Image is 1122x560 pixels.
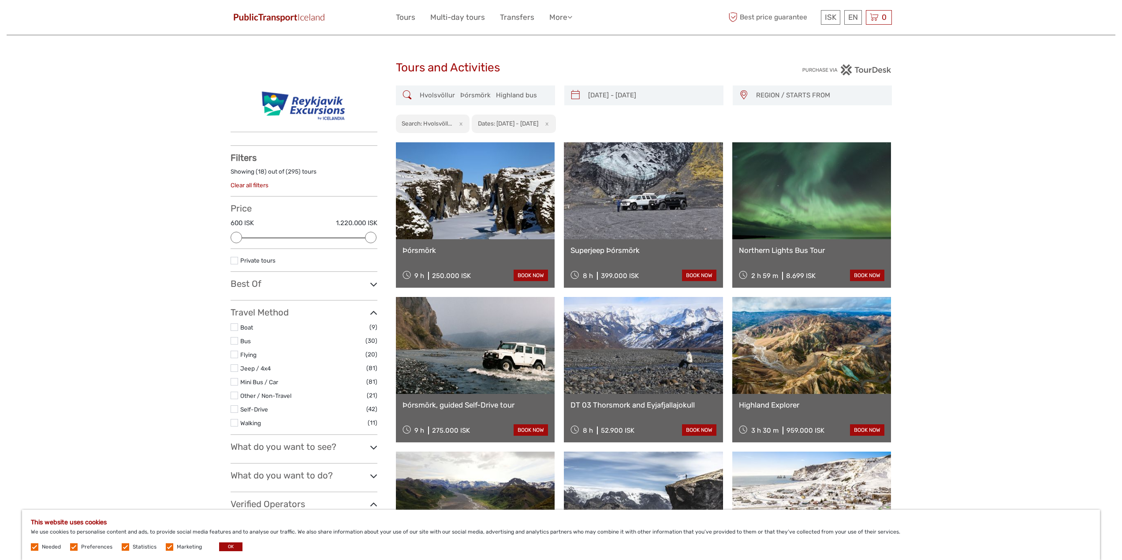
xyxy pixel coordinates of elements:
div: 52.900 ISK [601,426,634,434]
a: book now [682,270,716,281]
img: 649-6460f36e-8799-4323-b450-83d04da7ab63_logo_small.jpg [231,11,328,24]
span: 8 h [583,426,593,434]
a: Superjeep Þórsmörk [570,246,716,255]
a: Northern Lights Bus Tour [739,246,885,255]
label: Needed [42,543,61,551]
a: Walking [240,419,261,426]
a: Jeep / 4x4 [240,365,271,372]
h3: Travel Method [231,307,377,318]
label: Statistics [133,543,157,551]
div: Showing ( ) out of ( ) tours [231,167,377,181]
a: Þórsmörk, guided Self-Drive tour [403,401,548,409]
h3: What do you want to see? [231,441,377,452]
span: 9 h [414,426,424,434]
strong: Filters [231,152,257,163]
button: REGION / STARTS FROM [752,88,887,103]
h3: What do you want to do? [231,470,377,481]
button: x [453,119,465,128]
div: EN [844,10,862,25]
input: SEARCH [416,88,551,103]
a: book now [514,424,548,436]
span: (20) [365,349,377,360]
span: (81) [366,363,377,373]
a: Þórsmörk [403,246,548,255]
span: (81) [366,377,377,387]
label: 18 [258,167,265,176]
h5: This website uses cookies [31,519,1091,526]
h3: Best Of [231,278,377,289]
a: book now [514,270,548,281]
img: PurchaseViaTourDesk.png [802,64,891,75]
span: (30) [365,336,377,346]
h1: Tours and Activities [396,61,727,75]
h2: Dates: [DATE] - [DATE] [478,120,538,127]
a: Other / Non-Travel [240,392,291,399]
h2: Search: Hvolsvöll... [402,120,452,127]
a: book now [682,424,716,436]
span: (21) [367,390,377,401]
a: Self-Drive [240,406,268,413]
a: book now [850,424,884,436]
a: Transfers [500,11,534,24]
img: 124-9_logo_thumbnail.png [255,85,352,125]
a: Multi-day tours [430,11,485,24]
label: Marketing [177,543,202,551]
label: 600 ISK [231,219,254,228]
div: 8.699 ISK [786,272,816,280]
button: OK [219,542,242,551]
span: (11) [368,418,377,428]
h3: Verified Operators [231,499,377,509]
a: Tours [396,11,415,24]
a: Highland Explorer [739,401,885,409]
span: (42) [366,404,377,414]
h3: Price [231,203,377,214]
a: Clear all filters [231,182,268,189]
a: Mini Bus / Car [240,378,278,386]
span: (9) [369,322,377,332]
a: Flying [240,351,257,358]
div: 399.000 ISK [601,272,639,280]
label: 295 [288,167,298,176]
span: 9 h [414,272,424,280]
span: ISK [825,13,836,22]
div: 959.000 ISK [787,426,824,434]
div: 250.000 ISK [432,272,471,280]
a: Bus [240,337,251,345]
label: 1.220.000 ISK [336,219,377,228]
span: 2 h 59 m [751,272,778,280]
span: 3 h 30 m [751,426,779,434]
a: Boat [240,324,253,331]
span: 8 h [583,272,593,280]
div: 275.000 ISK [432,426,470,434]
a: Private tours [240,257,276,264]
a: More [549,11,572,24]
div: We use cookies to personalise content and ads, to provide social media features and to analyse ou... [22,510,1100,560]
a: book now [850,270,884,281]
label: Preferences [81,543,112,551]
input: SELECT DATES [585,88,719,103]
button: x [540,119,552,128]
span: 0 [880,13,888,22]
a: DT 03 Thorsmork and Eyjafjallajokull [570,401,716,409]
span: Best price guarantee [727,10,819,25]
